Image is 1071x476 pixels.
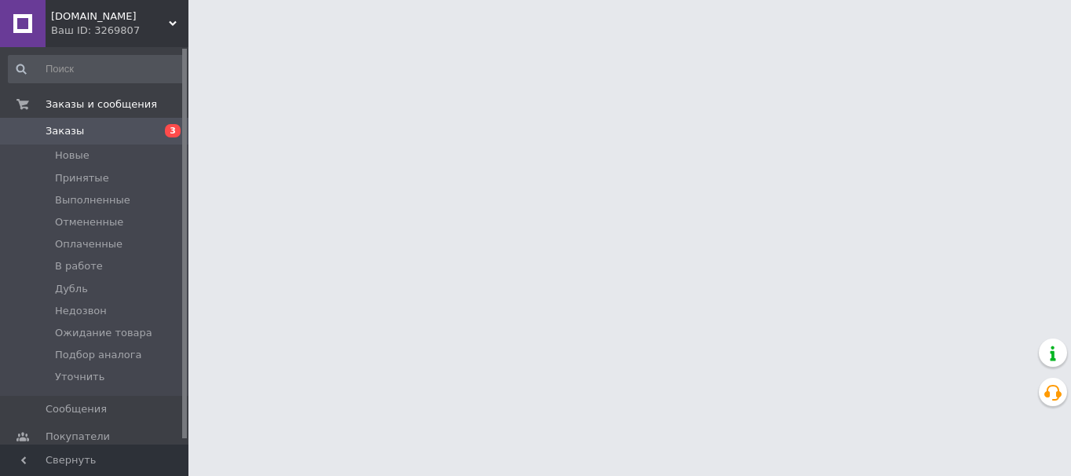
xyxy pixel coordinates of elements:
[51,9,169,24] span: za5aya.com
[46,402,107,416] span: Сообщения
[55,348,142,362] span: Подбор аналога
[46,97,157,112] span: Заказы и сообщения
[46,124,84,138] span: Заказы
[46,430,110,444] span: Покупатели
[55,326,152,340] span: Ожидание товара
[55,215,123,229] span: Отмененные
[51,24,188,38] div: Ваш ID: 3269807
[8,55,185,83] input: Поиск
[55,282,88,296] span: Дубль
[55,370,104,384] span: Уточнить
[55,237,122,251] span: Оплаченные
[165,124,181,137] span: 3
[55,148,90,163] span: Новые
[55,193,130,207] span: Выполненные
[55,259,103,273] span: В работе
[55,171,109,185] span: Принятые
[55,304,107,318] span: Недозвон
